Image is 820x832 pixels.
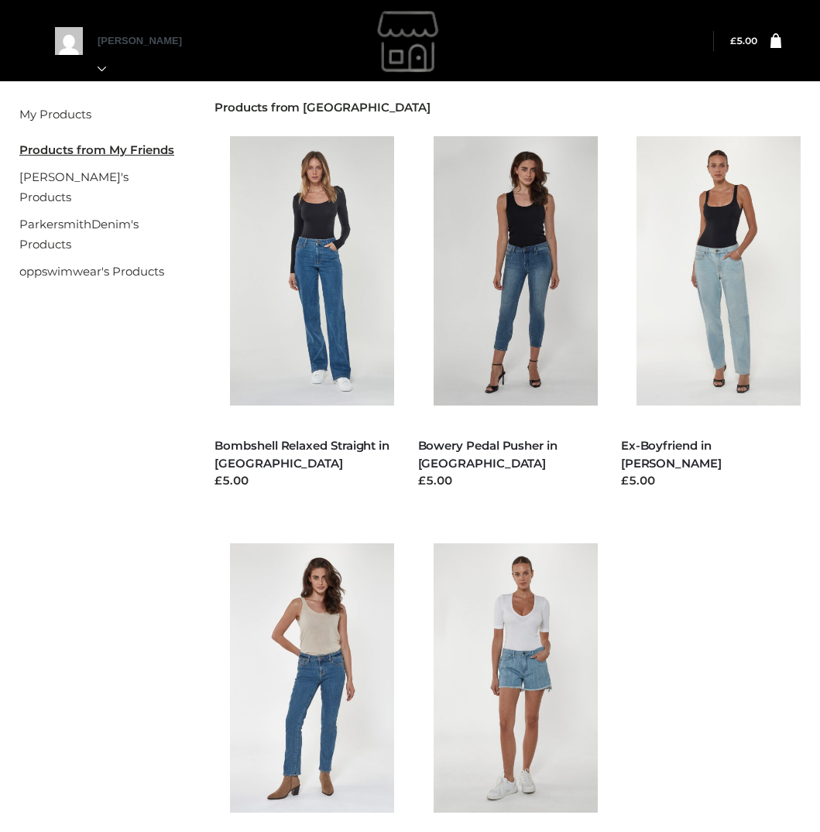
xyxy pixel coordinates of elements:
[19,142,174,157] u: Products from My Friends
[294,2,527,80] img: gemmachan
[730,35,757,46] a: £5.00
[19,169,129,204] a: [PERSON_NAME]'s Products
[214,438,389,471] a: Bombshell Relaxed Straight in [GEOGRAPHIC_DATA]
[19,217,139,252] a: ParkersmithDenim's Products
[621,472,801,490] div: £5.00
[418,472,598,490] div: £5.00
[418,438,558,471] a: Bowery Pedal Pusher in [GEOGRAPHIC_DATA]
[730,35,757,46] bdi: 5.00
[214,472,394,490] div: £5.00
[214,101,801,115] h2: Products from [GEOGRAPHIC_DATA]
[19,264,164,279] a: oppswimwear's Products
[98,35,198,74] a: [PERSON_NAME]
[19,107,91,122] a: My Products
[621,438,722,471] a: Ex-Boyfriend in [PERSON_NAME]
[730,35,736,46] span: £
